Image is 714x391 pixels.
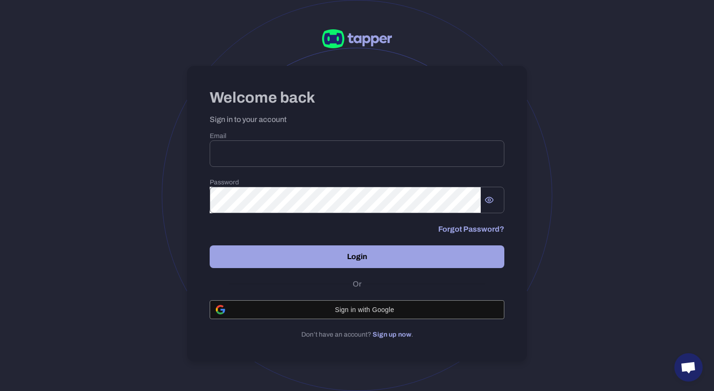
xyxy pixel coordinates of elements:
button: Sign in with Google [210,300,504,319]
span: Sign in with Google [231,306,498,313]
button: Login [210,245,504,268]
a: Forgot Password? [438,225,504,234]
button: Show password [481,191,498,209]
span: Or [350,279,364,289]
div: Open chat [674,353,703,382]
a: Sign up now [373,331,411,338]
h3: Welcome back [210,88,504,107]
h6: Password [210,178,504,187]
p: Don’t have an account? . [210,330,504,339]
p: Sign in to your account [210,115,504,124]
h6: Email [210,132,504,140]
